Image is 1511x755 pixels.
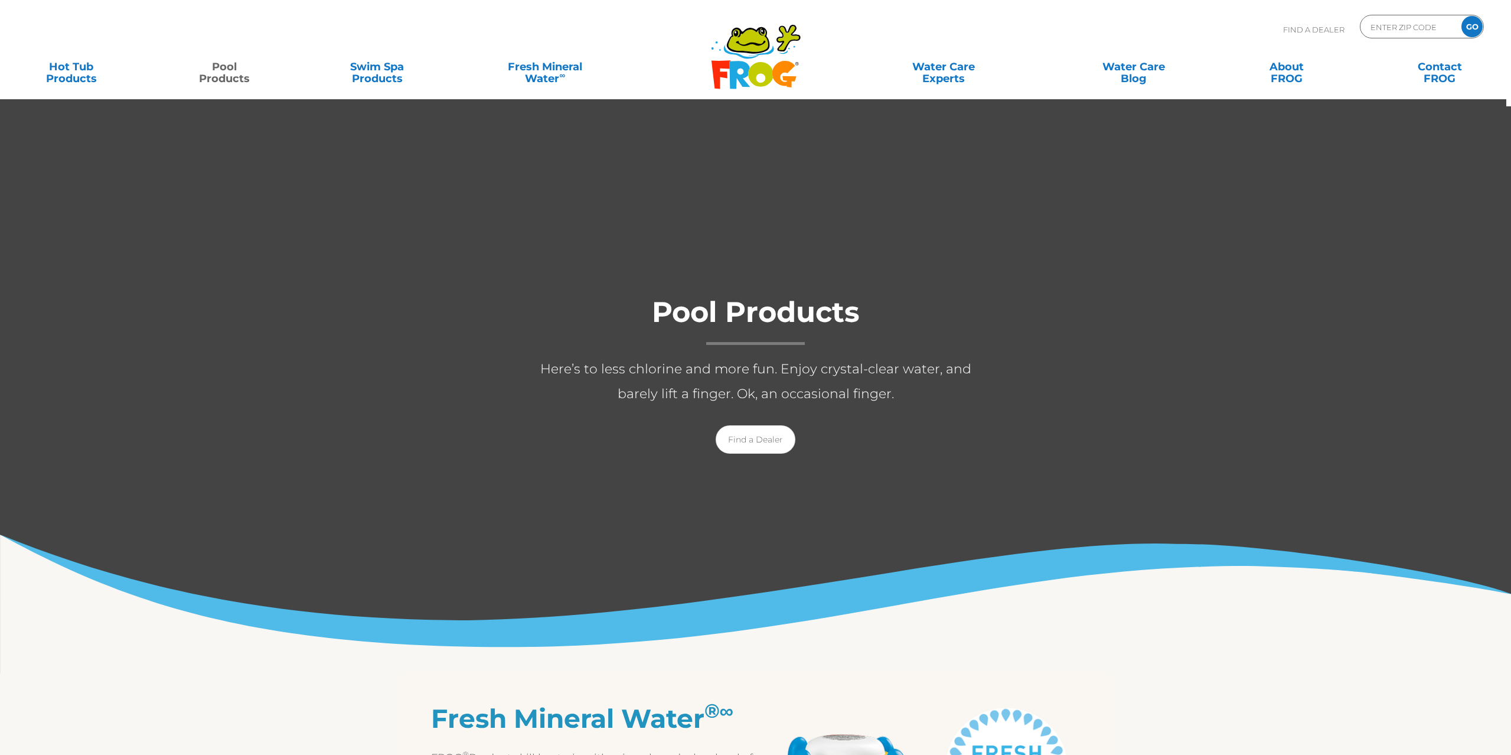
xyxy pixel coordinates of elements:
[1380,55,1499,79] a: ContactFROG
[720,699,734,723] sup: ∞
[1461,16,1483,37] input: GO
[520,297,992,345] h1: Pool Products
[847,55,1040,79] a: Water CareExperts
[318,55,437,79] a: Swim SpaProducts
[704,699,720,723] sup: ®
[1283,15,1344,44] p: Find A Dealer
[165,55,284,79] a: PoolProducts
[12,55,131,79] a: Hot TubProducts
[1227,55,1346,79] a: AboutFROG
[1369,18,1449,35] input: Zip Code Form
[471,55,619,79] a: Fresh MineralWater∞
[559,70,565,80] sup: ∞
[431,703,756,734] h2: Fresh Mineral Water
[520,357,992,406] p: Here’s to less chlorine and more fun. Enjoy crystal-clear water, and barely lift a finger. Ok, an...
[1074,55,1193,79] a: Water CareBlog
[716,425,795,454] a: Find a Dealer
